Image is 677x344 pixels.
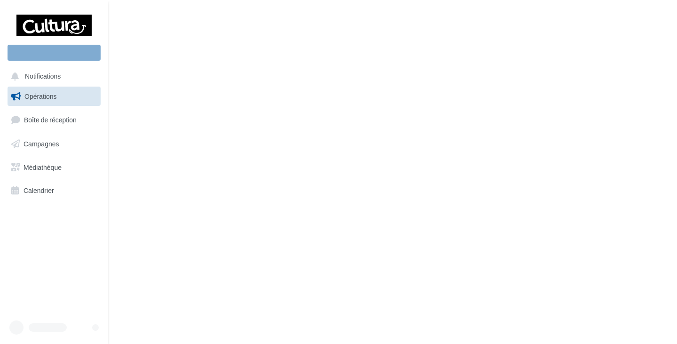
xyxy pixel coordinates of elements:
[24,186,54,194] span: Calendrier
[24,116,77,124] span: Boîte de réception
[24,92,56,100] span: Opérations
[24,163,62,171] span: Médiathèque
[25,72,61,80] span: Notifications
[6,158,102,177] a: Médiathèque
[8,45,101,61] div: Nouvelle campagne
[6,181,102,200] a: Calendrier
[6,110,102,130] a: Boîte de réception
[6,134,102,154] a: Campagnes
[24,140,59,148] span: Campagnes
[6,87,102,106] a: Opérations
